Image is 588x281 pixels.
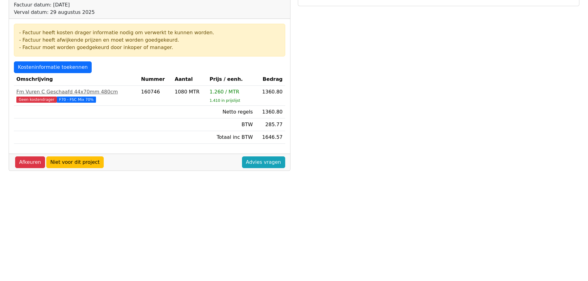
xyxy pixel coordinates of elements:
div: Fm Vuren C Geschaafd 44x70mm 480cm [16,88,136,96]
a: Advies vragen [242,156,285,168]
td: 1360.80 [255,106,285,118]
th: Nummer [139,73,172,86]
sub: 1.410 in prijslijst [210,98,240,103]
th: Bedrag [255,73,285,86]
th: Omschrijving [14,73,139,86]
a: Niet voor dit project [46,156,104,168]
td: Totaal inc BTW [207,131,255,144]
td: BTW [207,118,255,131]
span: F70 - FSC Mix 70% [57,97,96,103]
div: - Factuur moet worden goedgekeurd door inkoper of manager. [19,44,280,51]
div: - Factuur heeft kosten drager informatie nodig om verwerkt te kunnen worden. [19,29,280,36]
td: Netto regels [207,106,255,118]
div: Verval datum: 29 augustus 2025 [14,9,148,16]
th: Prijs / eenh. [207,73,255,86]
td: 1646.57 [255,131,285,144]
div: Factuur datum: [DATE] [14,1,148,9]
div: 1.260 / MTR [210,88,253,96]
a: Kosteninformatie toekennen [14,61,92,73]
td: 1360.80 [255,86,285,106]
div: 1080 MTR [175,88,205,96]
a: Afkeuren [15,156,45,168]
td: 285.77 [255,118,285,131]
a: Fm Vuren C Geschaafd 44x70mm 480cmGeen kostendragerF70 - FSC Mix 70% [16,88,136,103]
div: - Factuur heeft afwijkende prijzen en moet worden goedgekeurd. [19,36,280,44]
td: 160746 [139,86,172,106]
span: Geen kostendrager [16,97,57,103]
th: Aantal [172,73,207,86]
